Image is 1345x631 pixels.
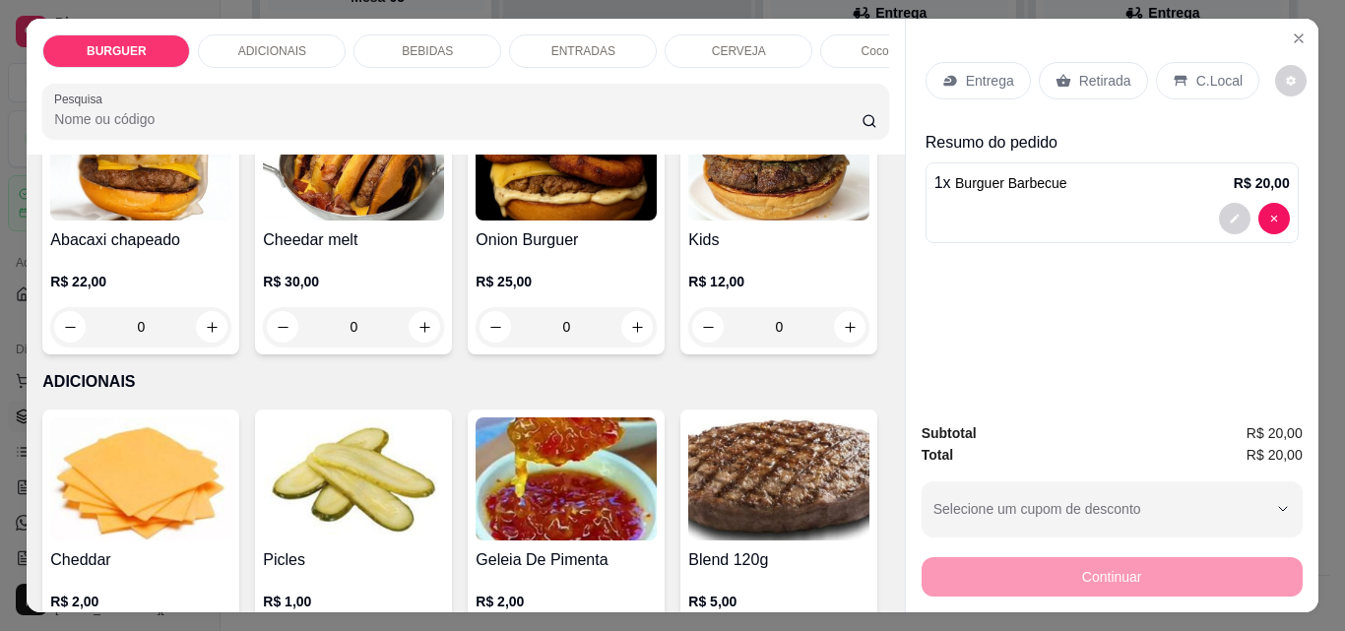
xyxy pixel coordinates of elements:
[50,272,231,291] p: R$ 22,00
[50,97,231,221] img: product-image
[263,417,444,540] img: product-image
[688,97,869,221] img: product-image
[621,311,653,343] button: increase-product-quantity
[50,228,231,252] h4: Abacaxi chapeado
[480,311,511,343] button: decrease-product-quantity
[834,311,865,343] button: increase-product-quantity
[476,97,657,221] img: product-image
[688,548,869,572] h4: Blend 120g
[688,592,869,611] p: R$ 5,00
[1196,71,1243,91] p: C.Local
[42,370,888,394] p: ADICIONAIS
[926,131,1299,155] p: Resumo do pedido
[688,228,869,252] h4: Kids
[54,311,86,343] button: decrease-product-quantity
[402,43,453,59] p: BEBIDAS
[263,228,444,252] h4: Cheedar melt
[476,272,657,291] p: R$ 25,00
[692,311,724,343] button: decrease-product-quantity
[934,171,1067,195] p: 1 x
[263,592,444,611] p: R$ 1,00
[922,447,953,463] strong: Total
[922,425,977,441] strong: Subtotal
[688,417,869,540] img: product-image
[50,417,231,540] img: product-image
[955,175,1067,191] span: Burguer Barbecue
[87,43,147,59] p: BURGUER
[1234,173,1290,193] p: R$ 20,00
[50,548,231,572] h4: Cheddar
[267,311,298,343] button: decrease-product-quantity
[922,481,1303,536] button: Selecione um cupom de desconto
[476,417,657,540] img: product-image
[196,311,227,343] button: increase-product-quantity
[476,548,657,572] h4: Geleia De Pimenta
[476,228,657,252] h4: Onion Burguer
[263,97,444,221] img: product-image
[238,43,306,59] p: ADICIONAIS
[476,592,657,611] p: R$ 2,00
[54,91,109,107] label: Pesquisa
[54,109,862,129] input: Pesquisa
[409,311,440,343] button: increase-product-quantity
[862,43,928,59] p: Coco gelado
[263,548,444,572] h4: Picles
[1247,444,1303,466] span: R$ 20,00
[688,272,869,291] p: R$ 12,00
[1258,203,1290,234] button: decrease-product-quantity
[966,71,1014,91] p: Entrega
[712,43,766,59] p: CERVEJA
[50,592,231,611] p: R$ 2,00
[1275,65,1307,96] button: decrease-product-quantity
[1079,71,1131,91] p: Retirada
[1283,23,1314,54] button: Close
[1219,203,1250,234] button: decrease-product-quantity
[1247,422,1303,444] span: R$ 20,00
[263,272,444,291] p: R$ 30,00
[551,43,615,59] p: ENTRADAS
